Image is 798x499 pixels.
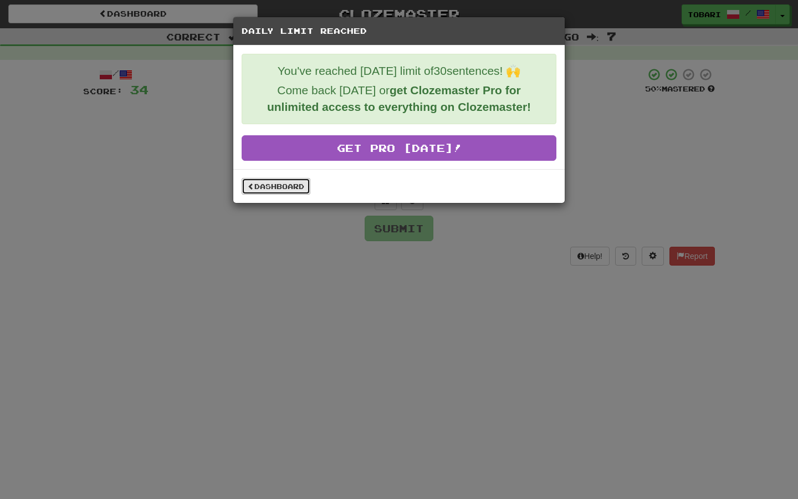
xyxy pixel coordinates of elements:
[250,63,548,79] p: You've reached [DATE] limit of 30 sentences! 🙌
[242,178,310,195] a: Dashboard
[267,84,531,113] strong: get Clozemaster Pro for unlimited access to everything on Clozemaster!
[242,135,556,161] a: Get Pro [DATE]!
[250,82,548,115] p: Come back [DATE] or
[242,26,556,37] h5: Daily Limit Reached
